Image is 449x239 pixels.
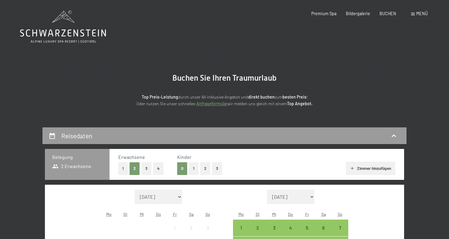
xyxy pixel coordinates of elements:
[287,101,312,106] strong: Top Angebot.
[233,220,249,236] div: Mon Sep 01 2025
[196,101,227,106] a: Anfrageformular
[233,220,249,236] div: Anreise möglich
[305,212,309,217] abbr: Freitag
[189,162,198,175] button: 1
[332,220,348,236] div: Anreise möglich
[266,220,282,236] div: Wed Sep 03 2025
[166,134,216,140] span: Einwilligung Marketing*
[91,94,358,107] p: durch unser All-inklusive Angebot und zum ! Oder nutzen Sie unser schnelles wir melden uns gleich...
[167,220,183,236] div: Fri Aug 01 2025
[346,11,370,16] a: Bildergalerie
[118,154,145,160] span: Erwachsene
[52,163,91,170] span: 2 Erwachsene
[167,220,183,236] div: Anreise nicht möglich
[380,11,396,16] a: BUCHEN
[256,212,260,217] abbr: Dienstag
[282,94,306,99] strong: besten Preis
[172,73,277,82] span: Buchen Sie Ihren Traumurlaub
[183,220,200,236] div: Sat Aug 02 2025
[177,154,191,160] span: Kinder
[189,212,194,217] abbr: Samstag
[61,132,92,140] h2: Reisedaten
[212,162,222,175] button: 3
[238,212,244,217] abbr: Montag
[315,220,332,236] div: Anreise möglich
[140,212,144,217] abbr: Mittwoch
[311,11,336,16] a: Premium Spa
[156,212,161,217] abbr: Donnerstag
[205,212,210,217] abbr: Sonntag
[332,220,348,236] div: Sun Sep 07 2025
[288,212,293,217] abbr: Donnerstag
[338,212,343,217] abbr: Sonntag
[118,162,128,175] button: 1
[52,154,102,160] h3: Belegung
[282,220,299,236] div: Thu Sep 04 2025
[200,162,210,175] button: 2
[282,220,299,236] div: Anreise möglich
[266,220,282,236] div: Anreise möglich
[272,212,276,217] abbr: Mittwoch
[123,212,127,217] abbr: Dienstag
[142,94,178,99] strong: Top Preis-Leistung
[130,162,140,175] button: 2
[299,220,315,236] div: Fri Sep 05 2025
[173,212,177,217] abbr: Freitag
[106,212,112,217] abbr: Montag
[248,94,275,99] strong: direkt buchen
[299,220,315,236] div: Anreise möglich
[141,162,151,175] button: 3
[200,220,216,236] div: Sun Aug 03 2025
[321,212,326,217] abbr: Samstag
[249,220,266,236] div: Anreise möglich
[200,220,216,236] div: Anreise nicht möglich
[346,162,395,175] button: Zimmer hinzufügen
[249,220,266,236] div: Tue Sep 02 2025
[177,162,187,175] button: 0
[416,11,428,16] span: Menü
[315,220,332,236] div: Sat Sep 06 2025
[153,162,164,175] button: 4
[183,220,200,236] div: Anreise nicht möglich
